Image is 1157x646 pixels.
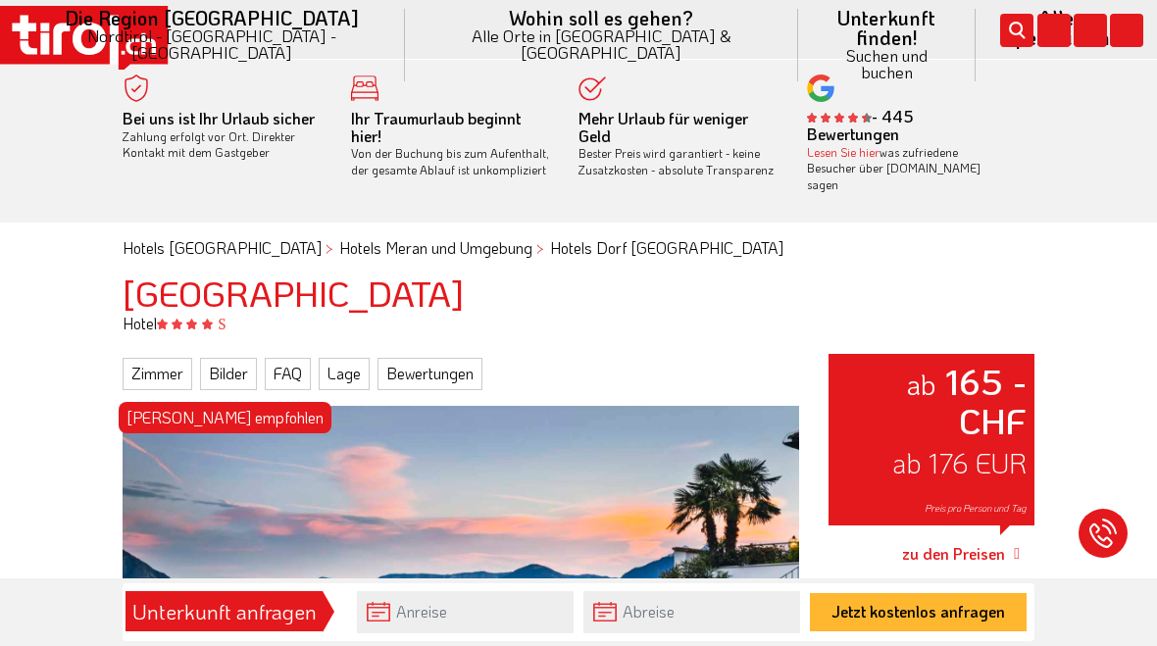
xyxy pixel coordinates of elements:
[583,591,800,633] input: Abreise
[265,358,311,389] a: FAQ
[108,313,1049,334] div: Hotel
[123,108,315,128] b: Bei uns ist Ihr Urlaub sicher
[377,358,482,389] a: Bewertungen
[822,47,951,80] small: Suchen und buchen
[131,595,317,628] div: Unterkunft anfragen
[925,502,1027,515] span: Preis pro Person und Tag
[351,111,550,178] div: Von der Buchung bis zum Aufenthalt, der gesamte Ablauf ist unkompliziert
[43,27,381,61] small: Nordtirol - [GEOGRAPHIC_DATA] - [GEOGRAPHIC_DATA]
[1110,14,1143,47] i: Kontakt
[807,144,880,160] a: Lesen Sie hier
[807,144,1006,193] div: was zufriedene Besucher über [DOMAIN_NAME] sagen
[550,237,783,258] a: Hotels Dorf [GEOGRAPHIC_DATA]
[902,529,1005,578] a: zu den Preisen
[123,273,1034,313] h1: [GEOGRAPHIC_DATA]
[1037,14,1071,47] i: Karte öffnen
[123,237,322,258] a: Hotels [GEOGRAPHIC_DATA]
[351,108,521,146] b: Ihr Traumurlaub beginnt hier!
[123,358,192,389] a: Zimmer
[906,366,936,402] small: ab
[319,358,370,389] a: Lage
[578,111,778,178] div: Bester Preis wird garantiert - keine Zusatzkosten - absolute Transparenz
[945,358,1027,443] strong: 165 - CHF
[123,111,322,161] div: Zahlung erfolgt vor Ort. Direkter Kontakt mit dem Gastgeber
[357,591,574,633] input: Anreise
[200,358,257,389] a: Bilder
[807,106,914,144] b: - 445 Bewertungen
[578,108,748,146] b: Mehr Urlaub für weniger Geld
[428,27,776,61] small: Alle Orte in [GEOGRAPHIC_DATA] & [GEOGRAPHIC_DATA]
[1074,14,1107,47] i: Fotogalerie
[892,445,1027,480] span: ab 176 EUR
[119,402,331,433] div: [PERSON_NAME] empfohlen
[339,237,532,258] a: Hotels Meran und Umgebung
[810,593,1027,631] button: Jetzt kostenlos anfragen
